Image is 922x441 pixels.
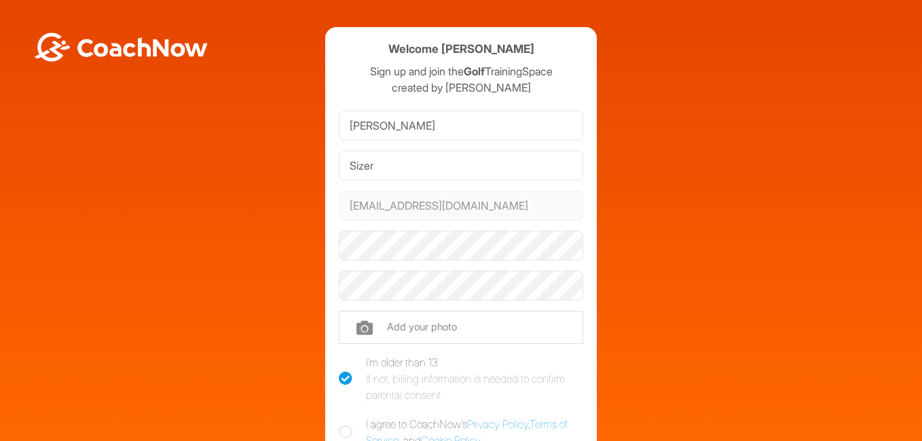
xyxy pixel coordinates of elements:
[366,370,583,403] div: If not, billing information is needed to confirm parental consent.
[33,33,209,62] img: BwLJSsUCoWCh5upNqxVrqldRgqLPVwmV24tXu5FoVAoFEpwwqQ3VIfuoInZCoVCoTD4vwADAC3ZFMkVEQFDAAAAAElFTkSuQmCC
[464,64,485,78] strong: Golf
[366,354,583,403] div: I'm older than 13
[339,111,583,140] input: First Name
[339,151,583,180] input: Last Name
[339,79,583,96] p: created by [PERSON_NAME]
[388,41,534,58] h4: Welcome [PERSON_NAME]
[339,191,583,220] input: Email
[339,63,583,79] p: Sign up and join the TrainingSpace
[467,417,528,431] a: Privacy Policy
